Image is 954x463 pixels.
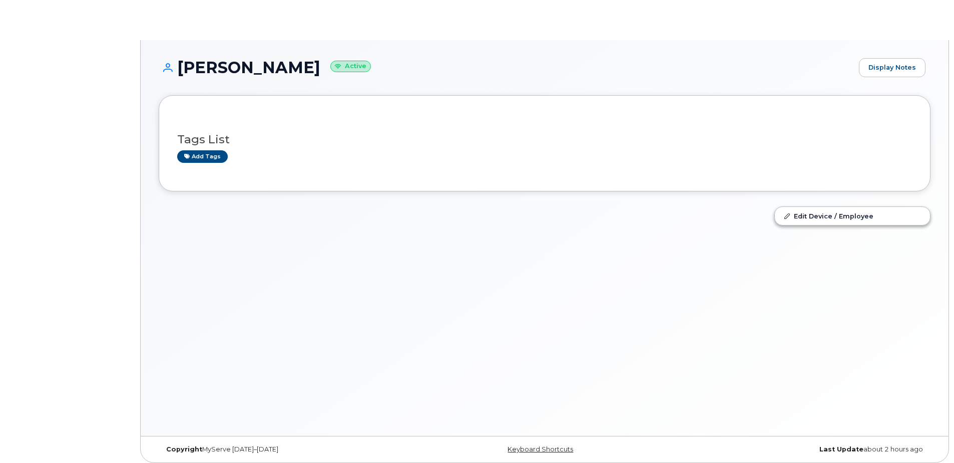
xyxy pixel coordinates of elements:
strong: Copyright [166,445,202,453]
h3: Tags List [177,133,912,146]
a: Add tags [177,150,228,163]
a: Edit Device / Employee [775,207,930,225]
h1: [PERSON_NAME] [159,59,854,76]
small: Active [330,61,371,72]
div: about 2 hours ago [673,445,930,453]
div: MyServe [DATE]–[DATE] [159,445,416,453]
strong: Last Update [819,445,863,453]
a: Keyboard Shortcuts [508,445,573,453]
a: Display Notes [859,58,925,77]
